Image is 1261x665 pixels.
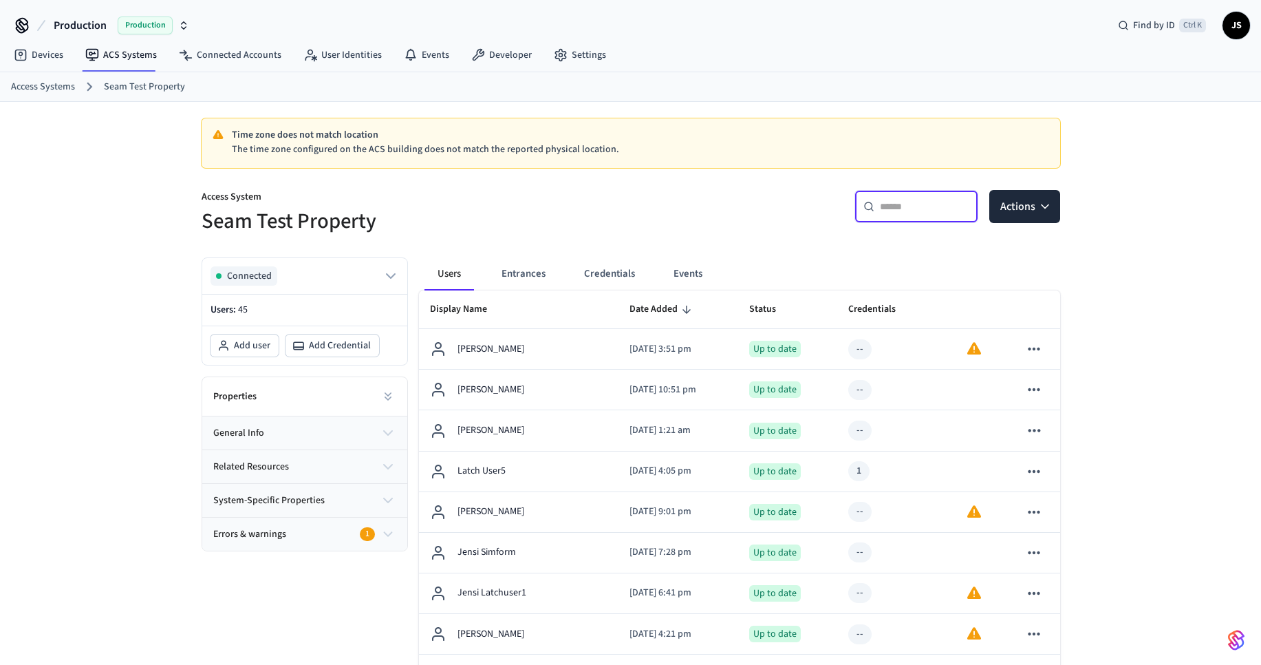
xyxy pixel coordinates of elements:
[211,303,399,317] p: Users:
[285,335,379,357] button: Add Credential
[457,505,524,519] p: [PERSON_NAME]
[856,627,863,642] div: --
[213,426,264,441] span: general info
[856,464,861,478] div: 1
[168,43,292,67] a: Connected Accounts
[629,545,727,560] p: [DATE] 7:28 pm
[238,303,248,317] span: 45
[202,484,407,517] button: system-specific properties
[629,423,727,438] p: [DATE] 1:21 am
[213,390,257,403] h2: Properties
[749,545,801,561] div: Up to date
[856,383,863,397] div: --
[309,339,371,352] span: Add Credential
[211,266,399,286] button: Connected
[202,190,623,207] p: Access System
[856,342,863,357] div: --
[1224,13,1249,38] span: JS
[749,504,801,520] div: Up to date
[202,518,407,551] button: Errors & warnings1
[11,80,75,94] a: Access Systems
[629,627,727,642] p: [DATE] 4:21 pm
[629,299,696,320] span: Date Added
[424,257,474,291] button: Users
[213,460,289,474] span: related resources
[749,299,794,320] span: Status
[749,626,801,642] div: Up to date
[856,545,863,560] div: --
[457,342,524,357] p: [PERSON_NAME]
[989,190,1060,223] button: Actions
[360,527,375,541] div: 1
[1222,12,1250,39] button: JS
[74,43,168,67] a: ACS Systems
[202,416,407,450] button: general info
[543,43,617,67] a: Settings
[202,207,623,235] h5: Seam Test Property
[457,586,526,600] p: Jensi Latchuser1
[393,43,460,67] a: Events
[1107,13,1217,38] div: Find by IDCtrl K
[457,545,516,560] p: Jensi Simform
[460,43,543,67] a: Developer
[1179,19,1206,32] span: Ctrl K
[213,527,286,542] span: Errors & warnings
[54,17,107,34] span: Production
[629,342,727,357] p: [DATE] 3:51 pm
[856,586,863,600] div: --
[629,464,727,478] p: [DATE] 4:05 pm
[232,142,1049,157] p: The time zone configured on the ACS building does not match the reported physical location.
[662,257,713,291] button: Events
[213,494,325,508] span: system-specific properties
[629,505,727,519] p: [DATE] 9:01 pm
[848,299,914,320] span: Credentials
[856,505,863,519] div: --
[749,381,801,398] div: Up to date
[749,585,801,602] div: Up to date
[104,80,185,94] a: Seam Test Property
[1228,629,1244,651] img: SeamLogoGradient.69752ec5.svg
[3,43,74,67] a: Devices
[227,269,272,283] span: Connected
[749,423,801,439] div: Up to date
[457,464,506,478] p: Latch User5
[292,43,393,67] a: User Identities
[232,128,1049,142] p: Time zone does not match location
[457,627,524,642] p: [PERSON_NAME]
[430,299,505,320] span: Display Name
[629,586,727,600] p: [DATE] 6:41 pm
[202,450,407,483] button: related resources
[234,339,270,352] span: Add user
[1133,19,1175,32] span: Find by ID
[856,423,863,438] div: --
[573,257,646,291] button: Credentials
[457,423,524,438] p: [PERSON_NAME]
[749,341,801,357] div: Up to date
[211,335,279,357] button: Add user
[118,17,173,34] span: Production
[491,257,557,291] button: Entrances
[457,383,524,397] p: [PERSON_NAME]
[629,383,727,397] p: [DATE] 10:51 pm
[749,463,801,480] div: Up to date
